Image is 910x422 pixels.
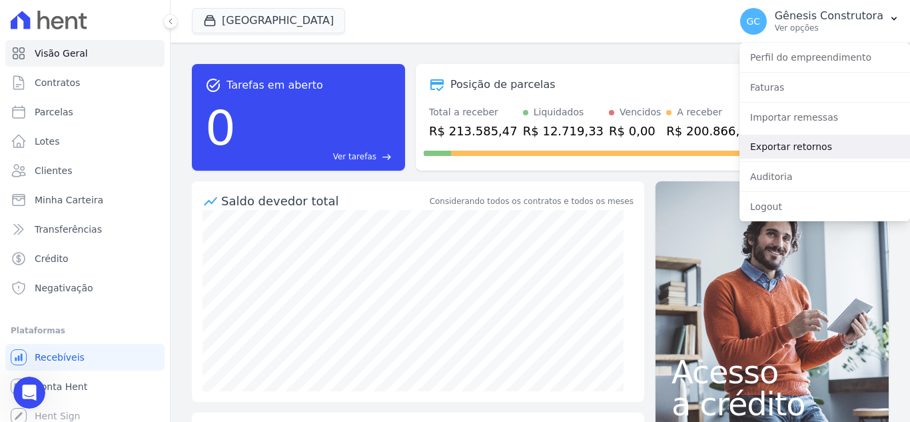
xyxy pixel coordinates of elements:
a: Logout [739,195,910,219]
div: [PERSON_NAME] [67,52,245,65]
div: Vou verificar os arquivos de inclusão. Um momento [11,84,219,126]
div: Total a receber [429,105,518,119]
span: a crédito [672,388,873,420]
div: A receber [677,105,722,119]
div: R$ 0,00 [609,122,661,140]
a: Lotes [5,128,165,155]
p: Gênesis Construtora [775,9,883,23]
span: Contratos [35,76,80,89]
span: Lotes [35,135,60,148]
div: R$ 213.585,47 [429,122,518,140]
textarea: Envie uma mensagem... [11,292,255,315]
a: Recebíveis [5,344,165,371]
div: [PERSON_NAME] [56,7,256,73]
span: Negativação [35,281,93,295]
span: Tarefas em aberto [227,77,323,93]
div: Estou enviando os 2 arquivos retornos de inclusão dos clientes [PERSON_NAME], [PERSON_NAME] e [PE... [21,135,208,187]
span: Acesso [672,356,873,388]
div: Liquidados [534,105,584,119]
p: A equipe também pode ajudar [65,17,197,30]
button: Enviar uma mensagem [228,315,250,336]
button: GC Gênesis Construtora Ver opções [729,3,910,40]
div: Após análise detalhada pelo time de tecnologia sobre o chamado aberto - mesmo com o parecer inici... [21,281,208,411]
a: HNEI_HN_20...00 (5).ret [21,195,208,209]
span: GC [746,17,760,26]
div: R$ 12.719,33 [523,122,604,140]
a: Transferências [5,216,165,243]
div: Plataformas [11,323,159,339]
a: Faturas [739,75,910,99]
span: Visão Geral [35,47,88,60]
span: Minha Carteira [35,193,103,207]
a: Ver tarefas east [241,151,392,163]
button: [GEOGRAPHIC_DATA] [192,8,345,33]
div: HNEI_HN_20...00 (5).ret [35,195,145,209]
div: Adriane diz… [11,84,256,127]
div: Considerando todos os contratos e todos os meses [430,195,634,207]
div: Posição de parcelas [450,77,556,93]
a: Clientes [5,157,165,184]
span: Recebíveis [35,351,85,364]
a: Perfil do empreendimento [739,45,910,69]
a: Conta Hent [5,373,165,400]
img: Profile image for Operator [38,7,59,29]
span: task_alt [205,77,221,93]
button: go back [9,5,34,31]
span: Conta Hent [35,380,87,393]
button: Upload do anexo [63,320,74,331]
span: Crédito [35,252,69,265]
span: east [382,152,392,162]
div: Adriane diz… [11,127,256,239]
span: Transferências [35,223,102,236]
div: R$ 200.866,14 [666,122,755,140]
a: Parcelas [5,99,165,125]
div: Gênesis diz… [11,7,256,84]
a: Importar remessas [739,105,910,129]
button: Selecionador de Emoji [21,320,31,331]
div: Estou enviando os 2 arquivos retornos de inclusão dos clientes [PERSON_NAME], [PERSON_NAME] e [PE... [11,127,219,238]
div: Olá, acabei de sair de uma reunião com o time de tecnologia.Após análise detalhada pelo time de t... [11,240,219,419]
span: Clientes [35,164,72,177]
button: Início [209,5,234,31]
a: Visão Geral [5,40,165,67]
a: HNEI_HN_20...00 (1).ret [21,216,208,231]
div: Saldo devedor total [221,192,427,210]
div: Vou verificar os arquivos de inclusão. Um momento [21,92,208,118]
a: Auditoria [739,165,910,189]
span: Ver tarefas [333,151,376,163]
a: Negativação [5,275,165,301]
iframe: Intercom live chat [13,377,45,409]
a: Contratos [5,69,165,96]
div: Fechar [234,5,258,29]
span: Parcelas [35,105,73,119]
a: Crédito [5,245,165,272]
a: Minha Carteira [5,187,165,213]
button: Start recording [85,320,95,331]
h1: Operator [65,7,112,17]
a: Exportar retornos [739,135,910,159]
div: 0 [205,93,236,163]
div: Olá, acabei de sair de uma reunião com o time de tecnologia. [21,248,208,274]
div: Vencidos [620,105,661,119]
button: Selecionador de GIF [42,320,53,331]
p: Ver opções [775,23,883,33]
div: HNEI_HN_20...00 (1).ret [35,216,145,230]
